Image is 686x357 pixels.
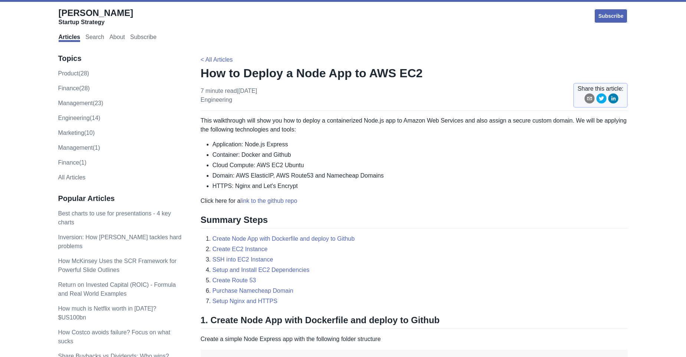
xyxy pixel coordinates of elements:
a: [PERSON_NAME]Startup Strategy [59,7,133,26]
a: < All Articles [201,56,233,63]
div: Startup Strategy [59,19,133,26]
a: SSH into EC2 Instance [213,256,273,263]
a: Management(1) [58,145,100,151]
h2: Summary Steps [201,214,628,228]
li: Domain: AWS ElasticIP, AWS Route53 and Namecheap Domains [213,171,628,180]
a: Subscribe [594,9,628,23]
a: Create Route 53 [213,277,256,283]
button: twitter [596,93,607,106]
li: HTTPS: Nginx and Let's Encrypt [213,182,628,191]
a: How much is Netflix worth in [DATE]? $US100bn [58,305,157,321]
a: marketing(10) [58,130,95,136]
a: Best charts to use for presentations - 4 key charts [58,210,171,225]
h2: 1. Create Node App with Dockerfile and deploy to Github [201,315,628,329]
h3: Popular Articles [58,194,185,203]
a: Finance(1) [58,159,86,166]
a: Inversion: How [PERSON_NAME] tackles hard problems [58,234,182,249]
a: Search [85,34,104,42]
span: Share this article: [578,84,624,93]
p: Click here for a [201,197,628,205]
a: engineering(14) [58,115,101,121]
li: Container: Docker and Github [213,150,628,159]
button: email [584,93,595,106]
button: linkedin [608,93,618,106]
a: Setup and Install EC2 Dependencies [213,267,310,273]
li: Application: Node.js Express [213,140,628,149]
span: [PERSON_NAME] [59,8,133,18]
a: finance(28) [58,85,90,91]
a: Purchase Namecheap Domain [213,288,293,294]
a: Create EC2 Instance [213,246,268,252]
p: 7 minute read | [DATE] [201,87,257,104]
li: Cloud Compute: AWS EC2 Ubuntu [213,161,628,170]
a: Setup Nginx and HTTPS [213,298,278,304]
a: Subscribe [130,34,157,42]
a: About [109,34,125,42]
a: Articles [59,34,81,42]
a: engineering [201,97,232,103]
p: Create a simple Node Express app with the following folder structure [201,335,628,344]
p: This walkthrough will show you how to deploy a containerized Node.js app to Amazon Web Services a... [201,116,628,134]
a: Create Node App with Dockerfile and deploy to Github [213,236,355,242]
a: product(28) [58,70,89,77]
h1: How to Deploy a Node App to AWS EC2 [201,66,628,81]
a: How Costco avoids failure? Focus on what sucks [58,329,170,344]
a: link to the github repo [240,198,297,204]
a: How McKinsey Uses the SCR Framework for Powerful Slide Outlines [58,258,177,273]
a: Return on Invested Capital (ROIC) - Formula and Real World Examples [58,282,176,297]
h3: Topics [58,54,185,63]
a: All Articles [58,174,86,181]
a: management(23) [58,100,104,106]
